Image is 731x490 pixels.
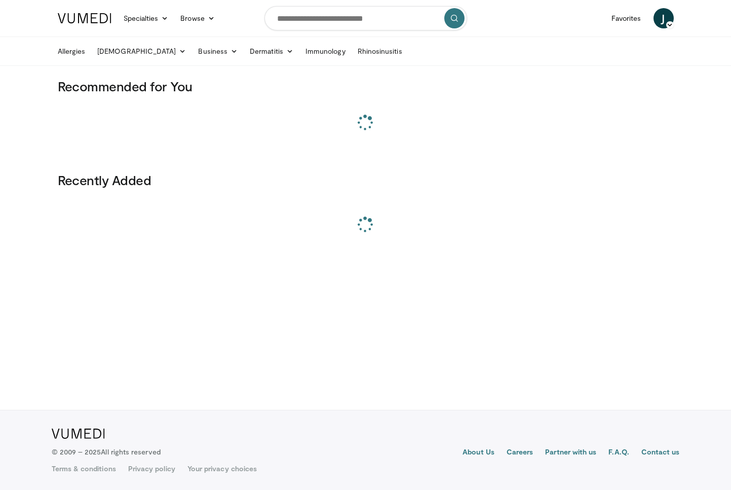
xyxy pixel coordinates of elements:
[52,429,105,439] img: VuMedi Logo
[641,447,680,459] a: Contact us
[58,13,111,23] img: VuMedi Logo
[101,447,160,456] span: All rights reserved
[187,464,257,474] a: Your privacy choices
[128,464,175,474] a: Privacy policy
[507,447,533,459] a: Careers
[244,41,299,61] a: Dermatitis
[91,41,192,61] a: [DEMOGRAPHIC_DATA]
[58,172,674,188] h3: Recently Added
[545,447,596,459] a: Partner with us
[58,78,674,94] h3: Recommended for You
[118,8,175,28] a: Specialties
[264,6,467,30] input: Search topics, interventions
[653,8,674,28] a: J
[174,8,221,28] a: Browse
[299,41,352,61] a: Immunology
[352,41,408,61] a: Rhinosinusitis
[52,464,116,474] a: Terms & conditions
[608,447,629,459] a: F.A.Q.
[463,447,494,459] a: About Us
[52,41,92,61] a: Allergies
[52,447,161,457] p: © 2009 – 2025
[605,8,647,28] a: Favorites
[192,41,244,61] a: Business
